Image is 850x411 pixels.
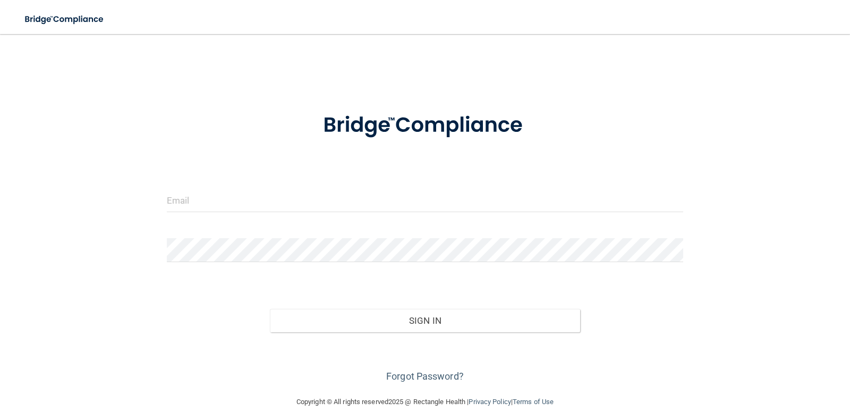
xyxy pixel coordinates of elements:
[469,398,511,406] a: Privacy Policy
[167,188,684,212] input: Email
[16,9,114,30] img: bridge_compliance_login_screen.278c3ca4.svg
[270,309,580,332] button: Sign In
[301,98,549,153] img: bridge_compliance_login_screen.278c3ca4.svg
[386,371,464,382] a: Forgot Password?
[513,398,554,406] a: Terms of Use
